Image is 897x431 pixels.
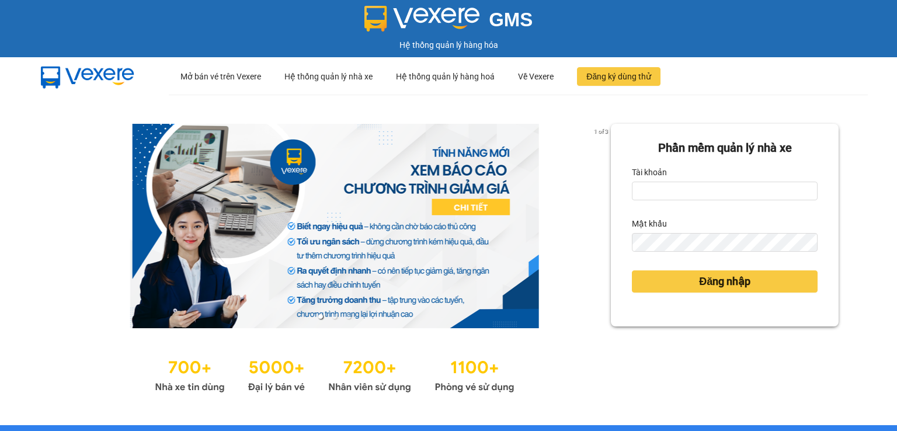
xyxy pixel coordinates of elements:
[332,314,337,319] li: slide item 2
[632,182,818,200] input: Tài khoản
[58,124,75,328] button: previous slide / item
[284,58,373,95] div: Hệ thống quản lý nhà xe
[318,314,323,319] li: slide item 1
[346,314,351,319] li: slide item 3
[590,124,611,139] p: 1 of 3
[632,270,818,293] button: Đăng nhập
[632,233,818,252] input: Mật khẩu
[632,163,667,182] label: Tài khoản
[594,124,611,328] button: next slide / item
[155,352,514,396] img: Statistics.png
[586,70,651,83] span: Đăng ký dùng thử
[699,273,750,290] span: Đăng nhập
[180,58,261,95] div: Mở bán vé trên Vexere
[3,39,894,51] div: Hệ thống quản lý hàng hóa
[29,57,146,96] img: mbUUG5Q.png
[632,139,818,157] div: Phần mềm quản lý nhà xe
[396,58,495,95] div: Hệ thống quản lý hàng hoá
[518,58,554,95] div: Về Vexere
[577,67,660,86] button: Đăng ký dùng thử
[632,214,667,233] label: Mật khẩu
[489,9,533,30] span: GMS
[364,18,533,27] a: GMS
[364,6,480,32] img: logo 2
